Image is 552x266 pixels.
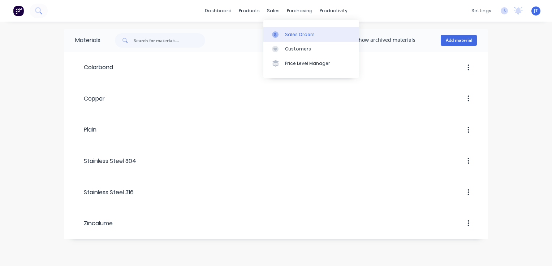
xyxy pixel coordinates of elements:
div: settings [468,5,495,16]
div: Zincalume [75,219,113,228]
div: Stainless Steel 304 [75,157,136,165]
div: Customers [285,46,311,52]
a: Customers [263,42,359,56]
div: Plain [75,125,96,134]
div: purchasing [283,5,316,16]
div: Colorbond [75,63,113,72]
label: Show archived materials [356,36,415,44]
span: JT [534,8,538,14]
div: Stainless Steel 316 [75,188,134,197]
div: products [235,5,263,16]
img: Factory [13,5,24,16]
a: Price Level Manager [263,56,359,71]
a: Sales Orders [263,27,359,41]
div: Price Level Manager [285,60,330,67]
input: Search for materials... [134,33,205,48]
div: Materials [64,29,100,52]
div: productivity [316,5,351,16]
button: Add material [441,35,477,46]
div: Sales Orders [285,31,315,38]
div: sales [263,5,283,16]
a: dashboard [201,5,235,16]
div: Copper [75,94,105,103]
